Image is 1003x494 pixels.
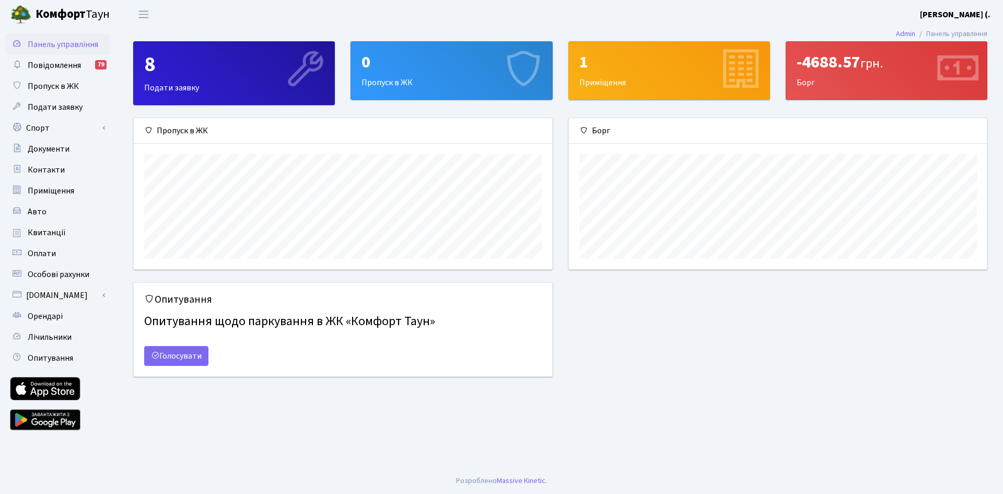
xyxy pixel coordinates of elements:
[786,42,987,99] div: Борг
[28,39,98,50] span: Панель управління
[351,42,552,99] div: Пропуск в ЖК
[5,159,110,180] a: Контакти
[5,34,110,55] a: Панель управління
[5,243,110,264] a: Оплати
[28,227,66,238] span: Квитанції
[144,346,208,366] a: Голосувати
[569,118,987,144] div: Борг
[5,118,110,139] a: Спорт
[134,42,334,105] div: Подати заявку
[896,28,915,39] a: Admin
[95,60,107,70] div: 79
[28,143,69,155] span: Документи
[5,97,110,118] a: Подати заявку
[5,139,110,159] a: Документи
[5,327,110,348] a: Лічильники
[5,201,110,222] a: Авто
[28,331,72,343] span: Лічильники
[28,206,46,217] span: Авто
[28,352,73,364] span: Опитування
[569,42,769,99] div: Приміщення
[5,76,110,97] a: Пропуск в ЖК
[144,310,542,334] h4: Опитування щодо паркування в ЖК «Комфорт Таун»
[915,28,987,40] li: Панель управління
[36,6,110,24] span: Таун
[5,180,110,201] a: Приміщення
[131,6,157,23] button: Переключити навігацію
[144,52,324,77] div: 8
[860,54,883,73] span: грн.
[5,306,110,327] a: Орендарі
[797,52,976,72] div: -4688.57
[456,475,547,487] div: .
[5,348,110,369] a: Опитування
[28,311,63,322] span: Орендарі
[36,6,86,22] b: Комфорт
[361,52,541,72] div: 0
[28,81,79,92] span: Пропуск в ЖК
[133,41,335,105] a: 8Подати заявку
[28,185,74,197] span: Приміщення
[5,264,110,285] a: Особові рахунки
[920,9,990,20] b: [PERSON_NAME] (.
[880,23,1003,45] nav: breadcrumb
[134,118,552,144] div: Пропуск в ЖК
[5,222,110,243] a: Квитанції
[28,164,65,176] span: Контакти
[5,285,110,306] a: [DOMAIN_NAME]
[497,475,545,486] a: Massive Kinetic
[920,8,990,21] a: [PERSON_NAME] (.
[579,52,759,72] div: 1
[10,4,31,25] img: logo.png
[28,269,89,280] span: Особові рахунки
[351,41,552,100] a: 0Пропуск в ЖК
[568,41,770,100] a: 1Приміщення
[28,60,81,71] span: Повідомлення
[28,101,83,113] span: Подати заявку
[144,293,542,306] h5: Опитування
[456,475,497,486] a: Розроблено
[5,55,110,76] a: Повідомлення79
[28,248,56,259] span: Оплати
